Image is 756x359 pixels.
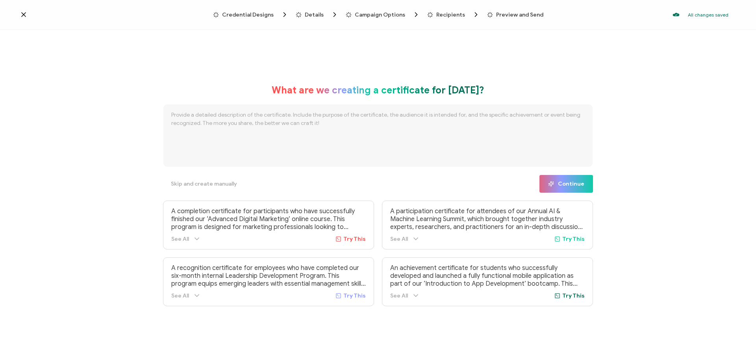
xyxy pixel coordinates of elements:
[355,12,405,18] span: Campaign Options
[346,11,420,19] span: Campaign Options
[539,175,593,193] button: Continue
[562,236,585,242] span: Try This
[213,11,543,19] div: Breadcrumb
[171,236,189,242] span: See All
[272,84,484,96] h1: What are we creating a certificate for [DATE]?
[222,12,274,18] span: Credential Designs
[390,207,585,231] p: A participation certificate for attendees of our Annual AI & Machine Learning Summit, which broug...
[163,175,245,193] button: Skip and create manually
[343,292,366,299] span: Try This
[305,12,324,18] span: Details
[717,321,756,359] iframe: Chat Widget
[548,181,584,187] span: Continue
[213,11,289,19] span: Credential Designs
[436,12,465,18] span: Recipients
[487,12,543,18] span: Preview and Send
[296,11,339,19] span: Details
[390,236,408,242] span: See All
[390,264,585,288] p: An achievement certificate for students who successfully developed and launched a fully functiona...
[171,292,189,299] span: See All
[562,292,585,299] span: Try This
[390,292,408,299] span: See All
[688,12,728,18] p: All changes saved
[496,12,543,18] span: Preview and Send
[171,181,237,187] span: Skip and create manually
[427,11,480,19] span: Recipients
[171,264,366,288] p: A recognition certificate for employees who have completed our six-month internal Leadership Deve...
[171,207,366,231] p: A completion certificate for participants who have successfully finished our ‘Advanced Digital Ma...
[343,236,366,242] span: Try This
